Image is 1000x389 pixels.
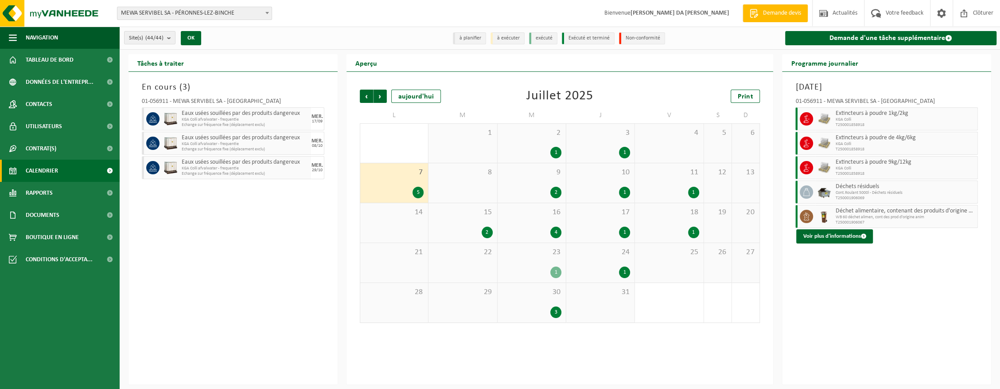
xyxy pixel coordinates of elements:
[182,110,309,117] span: Eaux usées souillées par des produits dangereux
[835,208,975,215] span: Déchet alimentaire, contenant des produits d'origine animale, non emballé, catégorie 3
[562,32,615,44] li: Exécuté et terminé
[835,166,975,171] span: KGA Colli
[835,122,975,128] span: T250001858918
[835,159,975,166] span: Extincteurs à poudre 9kg/12kg
[550,227,561,238] div: 4
[708,208,727,217] span: 19
[391,90,441,103] div: aujourd'hui
[312,144,323,148] div: 08/10
[433,128,492,138] span: 1
[412,187,424,198] div: 5
[365,168,424,177] span: 7
[630,10,729,16] strong: [PERSON_NAME] DA [PERSON_NAME]
[182,159,309,166] span: Eaux usées souillées par des produits dangereux
[571,248,630,257] span: 24
[26,182,53,204] span: Rapports
[346,54,386,71] h2: Aperçu
[835,141,975,147] span: KGA Colli
[639,168,699,177] span: 11
[835,220,975,225] span: T250001906067
[708,168,727,177] span: 12
[571,168,630,177] span: 10
[817,112,831,126] img: LP-PA-00000-WDN-11
[124,31,175,44] button: Site(s)(44/44)
[639,248,699,257] span: 25
[26,248,93,271] span: Conditions d'accepta...
[571,128,630,138] span: 3
[311,163,323,168] div: MER.
[128,54,193,71] h2: Tâches à traiter
[182,117,309,122] span: KGA Colli afvalwater - frequentie
[26,71,93,93] span: Données de l'entrepr...
[365,208,424,217] span: 14
[736,248,755,257] span: 27
[182,166,309,171] span: KGA Colli afvalwater - frequentie
[129,31,163,45] span: Site(s)
[731,90,760,103] a: Print
[619,267,630,278] div: 1
[312,168,323,173] div: 29/10
[453,32,486,44] li: à planifier
[619,147,630,158] div: 1
[782,54,867,71] h2: Programme journalier
[736,208,755,217] span: 20
[142,98,324,107] div: 01-056911 - MEWA SERVIBEL SA - [GEOGRAPHIC_DATA]
[433,168,492,177] span: 8
[743,4,808,22] a: Demande devis
[26,49,74,71] span: Tableau de bord
[736,128,755,138] span: 6
[502,168,561,177] span: 9
[502,208,561,217] span: 16
[736,168,755,177] span: 13
[311,114,323,119] div: MER.
[182,134,309,141] span: Eaux usées souillées par des produits dangereux
[708,248,727,257] span: 26
[26,160,58,182] span: Calendrier
[817,161,831,174] img: LP-PA-00000-WDN-11
[26,27,58,49] span: Navigation
[164,137,177,150] img: PB-IC-1000-HPE-00-01
[182,147,309,152] span: Echange sur fréquence fixe (déplacement exclu)
[619,227,630,238] div: 1
[117,7,272,20] span: MEWA SERVIBEL SA - PÉRONNES-LEZ-BINCHE
[182,171,309,177] span: Echange sur fréquence fixe (déplacement exclu)
[502,128,561,138] span: 2
[360,90,373,103] span: Précédent
[433,287,492,297] span: 29
[529,32,557,44] li: exécuté
[428,107,497,123] td: M
[688,227,699,238] div: 1
[550,306,561,318] div: 3
[835,215,975,220] span: WB 60 déchet alimen, cont des prod d'origine anim
[550,267,561,278] div: 1
[571,208,630,217] span: 17
[183,83,187,92] span: 3
[490,32,525,44] li: à exécuter
[360,107,428,123] td: L
[182,122,309,128] span: Echange sur fréquence fixe (déplacement exclu)
[835,117,975,122] span: KGA Colli
[738,93,753,100] span: Print
[117,7,272,20] span: MEWA SERVIBEL SA - PÉRONNES-LEZ-BINCHE
[795,81,978,94] h3: [DATE]
[796,229,873,244] button: Voir plus d'informations
[433,208,492,217] span: 15
[835,196,975,201] span: T250001906069
[835,147,975,152] span: T250001858918
[433,248,492,257] span: 22
[835,134,975,141] span: Extincteurs à poudre de 4kg/6kg
[639,208,699,217] span: 18
[704,107,732,123] td: S
[26,93,52,115] span: Contacts
[181,31,201,45] button: OK
[817,137,831,150] img: LP-PA-00000-WDN-11
[498,107,566,123] td: M
[26,115,62,138] span: Utilisateurs
[761,9,803,18] span: Demande devis
[502,287,561,297] span: 30
[688,187,699,198] div: 1
[482,227,493,238] div: 2
[550,147,561,158] div: 1
[619,32,665,44] li: Non-conformité
[374,90,387,103] span: Suivant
